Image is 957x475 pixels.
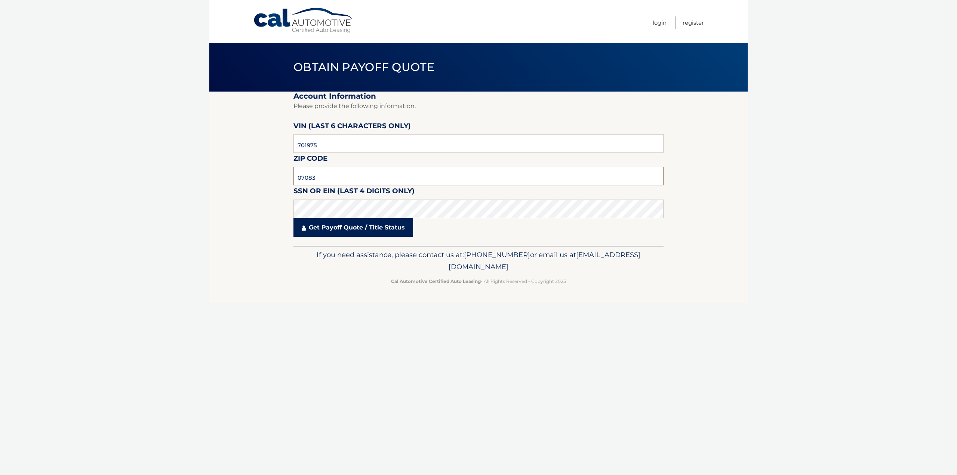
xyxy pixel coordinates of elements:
[298,277,659,285] p: - All Rights Reserved - Copyright 2025
[293,101,664,111] p: Please provide the following information.
[293,120,411,134] label: VIN (last 6 characters only)
[464,250,530,259] span: [PHONE_NUMBER]
[298,249,659,273] p: If you need assistance, please contact us at: or email us at
[293,185,415,199] label: SSN or EIN (last 4 digits only)
[293,60,434,74] span: Obtain Payoff Quote
[391,278,481,284] strong: Cal Automotive Certified Auto Leasing
[293,92,664,101] h2: Account Information
[293,153,327,167] label: Zip Code
[653,16,667,29] a: Login
[293,218,413,237] a: Get Payoff Quote / Title Status
[683,16,704,29] a: Register
[253,7,354,34] a: Cal Automotive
